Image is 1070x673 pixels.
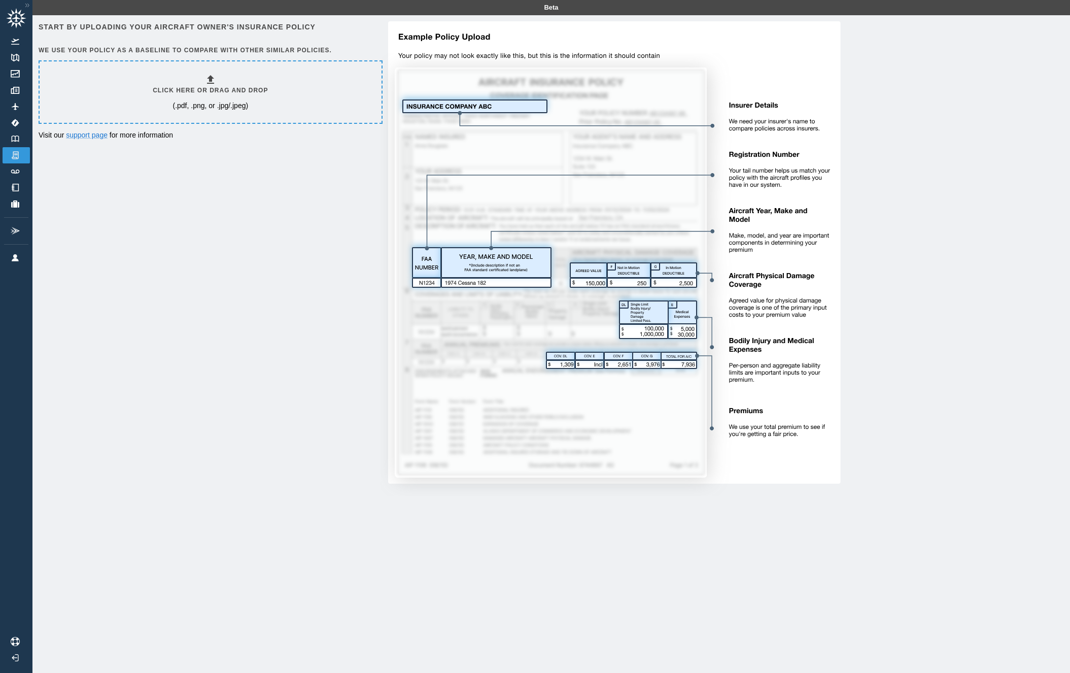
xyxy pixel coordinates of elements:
h6: Start by uploading your aircraft owner's insurance policy [39,21,381,32]
p: (.pdf, .png, or .jpg/.jpeg) [172,100,248,111]
p: Visit our for more information [39,130,381,140]
a: support page [66,131,108,139]
h6: We use your policy as a baseline to compare with other similar policies. [39,46,381,55]
img: policy-upload-example-5e420760c1425035513a.svg [381,21,841,496]
h6: Click here or drag and drop [153,86,268,95]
